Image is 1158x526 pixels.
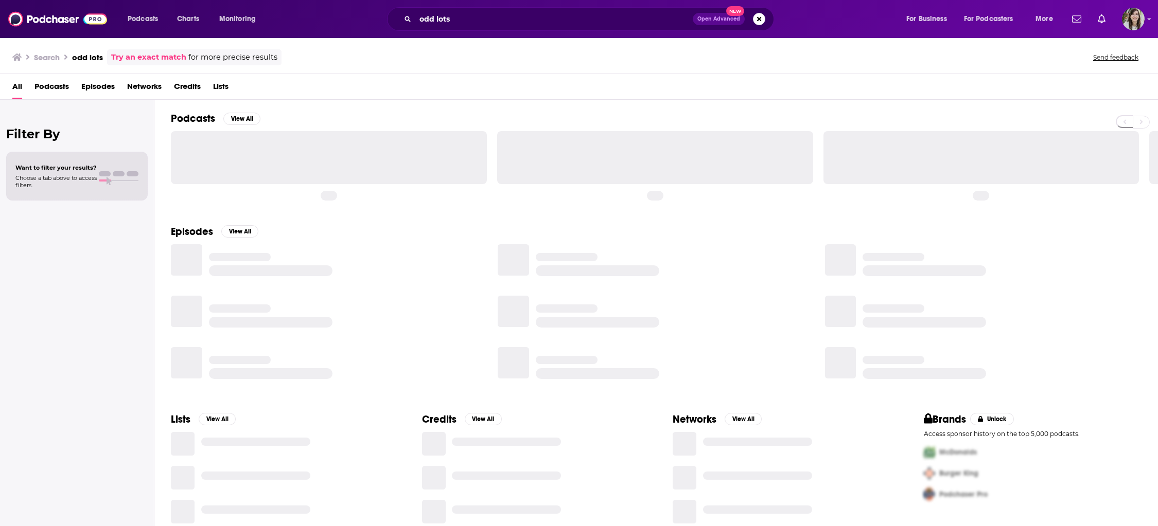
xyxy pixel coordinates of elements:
img: First Pro Logo [920,442,939,463]
h2: Podcasts [171,112,215,125]
a: Charts [170,11,205,27]
h2: Filter By [6,126,148,141]
button: Open AdvancedNew [693,13,745,25]
a: Show notifications dropdown [1094,10,1110,28]
h2: Episodes [171,225,213,238]
a: ListsView All [171,413,236,426]
a: Credits [174,78,201,99]
a: Podcasts [34,78,69,99]
span: Monitoring [219,12,256,26]
span: More [1036,12,1053,26]
a: Show notifications dropdown [1068,10,1085,28]
span: Podchaser Pro [939,490,988,499]
button: View All [725,413,762,425]
h2: Networks [673,413,716,426]
img: Second Pro Logo [920,463,939,484]
button: View All [199,413,236,425]
span: For Business [906,12,947,26]
span: Logged in as devinandrade [1122,8,1145,30]
span: Choose a tab above to access filters. [15,174,97,189]
span: McDonalds [939,448,977,457]
h2: Credits [422,413,457,426]
img: Third Pro Logo [920,484,939,505]
input: Search podcasts, credits, & more... [415,11,693,27]
button: Send feedback [1090,53,1142,62]
span: For Podcasters [964,12,1013,26]
a: NetworksView All [673,413,762,426]
a: EpisodesView All [171,225,258,238]
a: Lists [213,78,229,99]
img: Podchaser - Follow, Share and Rate Podcasts [8,9,107,29]
button: open menu [1028,11,1066,27]
h3: Search [34,52,60,62]
button: open menu [212,11,269,27]
h2: Brands [924,413,967,426]
span: New [726,6,745,16]
h3: odd lots [72,52,103,62]
button: open menu [957,11,1028,27]
img: User Profile [1122,8,1145,30]
a: CreditsView All [422,413,502,426]
button: open menu [899,11,960,27]
button: View All [221,225,258,238]
a: Episodes [81,78,115,99]
a: Try an exact match [111,51,186,63]
a: Networks [127,78,162,99]
a: PodcastsView All [171,112,260,125]
a: All [12,78,22,99]
span: for more precise results [188,51,277,63]
span: Open Advanced [697,16,740,22]
span: Want to filter your results? [15,164,97,171]
button: View All [223,113,260,125]
h2: Lists [171,413,190,426]
button: View All [465,413,502,425]
span: Podcasts [128,12,158,26]
span: Burger King [939,469,978,478]
button: Show profile menu [1122,8,1145,30]
button: Unlock [970,413,1014,425]
span: Charts [177,12,199,26]
button: open menu [120,11,171,27]
p: Access sponsor history on the top 5,000 podcasts. [924,430,1142,438]
div: Search podcasts, credits, & more... [397,7,784,31]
